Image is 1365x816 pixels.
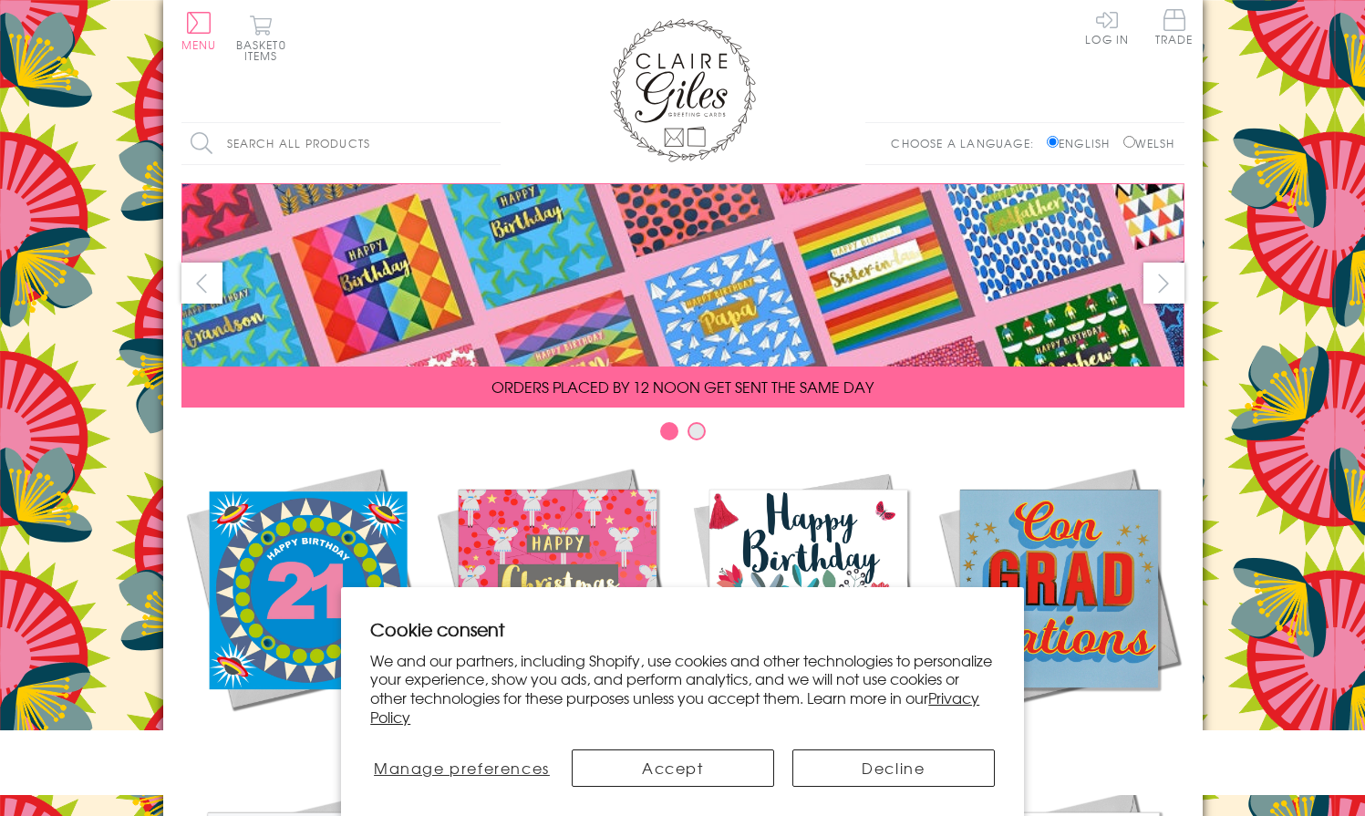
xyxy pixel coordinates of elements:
[792,749,995,787] button: Decline
[1047,135,1119,151] label: English
[370,687,979,728] a: Privacy Policy
[1155,9,1194,48] a: Trade
[1047,136,1059,148] input: English
[181,123,501,164] input: Search all products
[572,749,774,787] button: Accept
[491,376,874,398] span: ORDERS PLACED BY 12 NOON GET SENT THE SAME DAY
[244,36,286,64] span: 0 items
[181,421,1184,449] div: Carousel Pagination
[482,123,501,164] input: Search
[660,422,678,440] button: Carousel Page 1 (Current Slide)
[688,422,706,440] button: Carousel Page 2
[610,18,756,162] img: Claire Giles Greetings Cards
[683,463,934,749] a: Birthdays
[432,463,683,749] a: Christmas
[1085,9,1129,45] a: Log In
[374,757,550,779] span: Manage preferences
[1143,263,1184,304] button: next
[181,263,222,304] button: prev
[934,463,1184,749] a: Academic
[1012,728,1106,749] span: Academic
[891,135,1043,151] p: Choose a language:
[370,651,995,727] p: We and our partners, including Shopify, use cookies and other technologies to personalize your ex...
[1155,9,1194,45] span: Trade
[181,12,217,50] button: Menu
[246,728,366,749] span: New Releases
[370,616,995,642] h2: Cookie consent
[181,463,432,749] a: New Releases
[236,15,286,61] button: Basket0 items
[1123,136,1135,148] input: Welsh
[1123,135,1175,151] label: Welsh
[181,36,217,53] span: Menu
[370,749,553,787] button: Manage preferences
